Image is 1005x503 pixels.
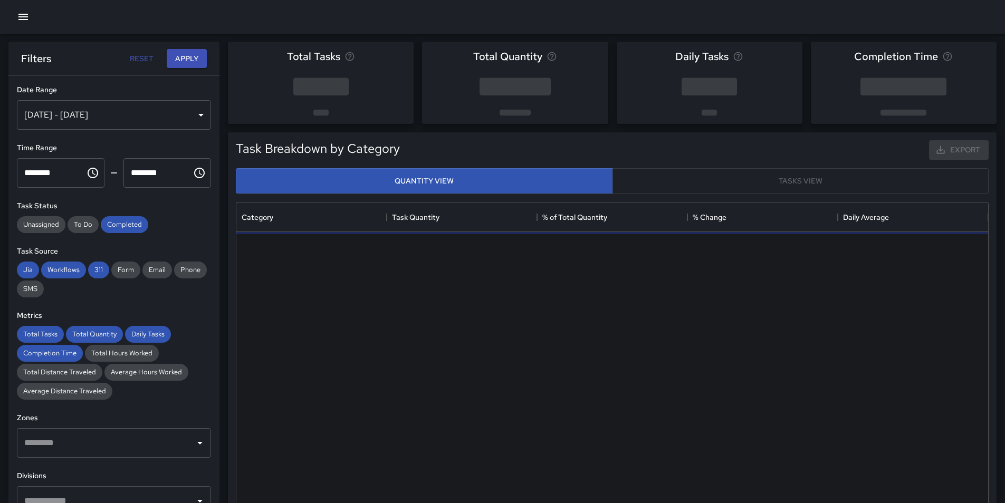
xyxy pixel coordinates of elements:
[17,262,39,278] div: Jia
[392,202,439,232] div: Task Quantity
[17,100,211,130] div: [DATE] - [DATE]
[17,310,211,322] h6: Metrics
[193,436,207,450] button: Open
[17,330,64,338] span: Total Tasks
[104,364,188,381] div: Average Hours Worked
[142,262,172,278] div: Email
[17,216,65,233] div: Unassigned
[85,349,159,357] span: Total Hours Worked
[17,246,211,257] h6: Task Source
[174,265,207,274] span: Phone
[675,48,729,65] span: Daily Tasks
[843,202,889,232] div: Daily Average
[125,330,171,338] span: Daily Tasks
[17,470,211,482] h6: Divisions
[687,202,838,232] div: % Change
[17,383,112,400] div: Average Distance Traveled
[17,386,112,395] span: Average Distance Traveled
[387,202,537,232] div: Task Quantity
[17,326,64,343] div: Total Tasks
[88,262,109,278] div: 311
[101,216,148,233] div: Completed
[167,49,207,69] button: Apply
[17,284,44,293] span: SMS
[104,367,188,376] span: Average Hours Worked
[111,262,140,278] div: Form
[21,50,51,67] h6: Filters
[17,345,83,362] div: Completion Time
[41,265,86,274] span: Workflows
[838,202,988,232] div: Daily Average
[733,51,743,62] svg: Average number of tasks per day in the selected period, compared to the previous period.
[125,49,158,69] button: Reset
[68,220,99,229] span: To Do
[17,349,83,357] span: Completion Time
[66,326,123,343] div: Total Quantity
[66,330,123,338] span: Total Quantity
[82,162,103,183] button: Choose time, selected time is 12:00 AM
[17,84,211,96] h6: Date Range
[68,216,99,233] div: To Do
[101,220,148,229] span: Completed
[17,364,102,381] div: Total Distance Traveled
[942,51,953,62] svg: Average time taken to complete tasks in the selected period, compared to the previous period.
[17,412,211,424] h6: Zones
[547,51,557,62] svg: Total task quantity in the selected period, compared to the previous period.
[473,48,542,65] span: Total Quantity
[287,48,340,65] span: Total Tasks
[88,265,109,274] span: 311
[111,265,140,274] span: Form
[85,345,159,362] div: Total Hours Worked
[542,202,607,232] div: % of Total Quantity
[174,262,207,278] div: Phone
[41,262,86,278] div: Workflows
[17,200,211,212] h6: Task Status
[236,140,400,157] h5: Task Breakdown by Category
[236,202,387,232] div: Category
[344,51,355,62] svg: Total number of tasks in the selected period, compared to the previous period.
[189,162,210,183] button: Choose time, selected time is 11:59 PM
[17,220,65,229] span: Unassigned
[125,326,171,343] div: Daily Tasks
[854,48,938,65] span: Completion Time
[693,202,726,232] div: % Change
[242,202,273,232] div: Category
[17,142,211,154] h6: Time Range
[537,202,687,232] div: % of Total Quantity
[17,280,44,297] div: SMS
[142,265,172,274] span: Email
[17,367,102,376] span: Total Distance Traveled
[17,265,39,274] span: Jia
